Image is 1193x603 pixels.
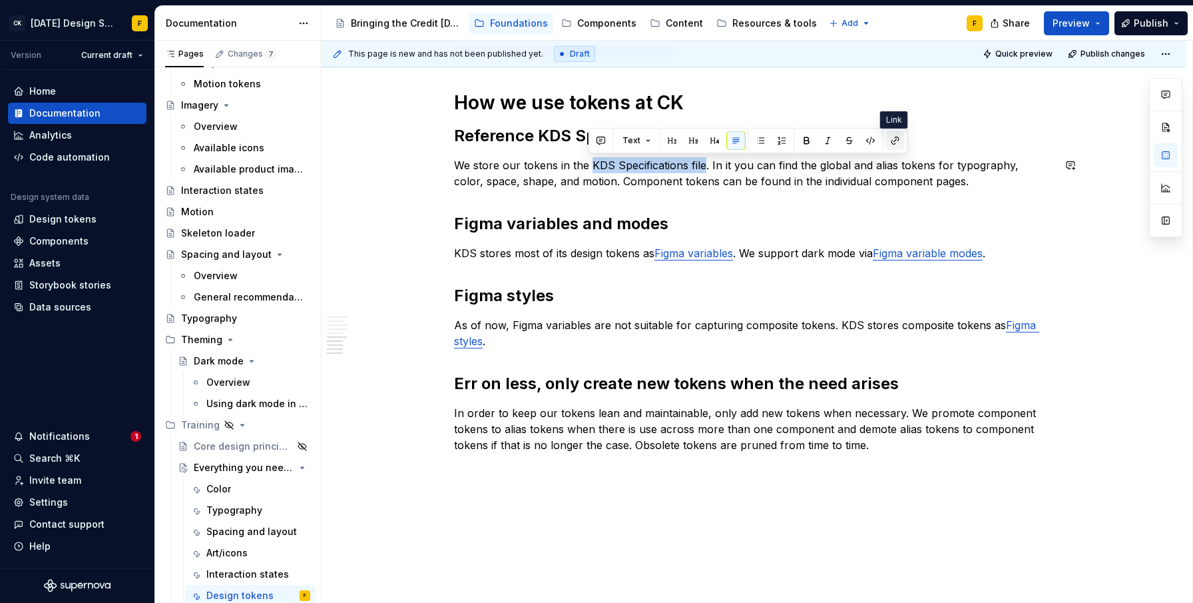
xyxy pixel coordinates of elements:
a: Dark mode [172,350,316,372]
div: Analytics [29,129,72,142]
button: Notifications1 [8,426,146,447]
button: Text [616,131,657,150]
div: Available icons [194,141,264,155]
div: Version [11,50,41,61]
a: Home [8,81,146,102]
div: Typography [206,504,262,517]
p: KDS stores most of its design tokens as . We support dark mode via . [454,245,1053,261]
div: [DATE] Design System [31,17,116,30]
a: Storybook stories [8,275,146,296]
a: Content [644,13,708,34]
div: Changes [228,49,276,59]
div: Overview [194,120,238,133]
span: 1 [130,431,141,442]
div: Overview [206,376,250,389]
div: Components [29,235,89,248]
div: Settings [29,496,68,509]
button: Search ⌘K [8,448,146,469]
div: Interaction states [181,184,264,197]
div: Training [181,418,220,432]
div: Resources & tools [732,17,817,30]
div: Link [880,111,908,129]
button: Publish [1114,11,1188,35]
a: Art/icons [185,542,316,564]
a: Interaction states [185,564,316,585]
button: Add [825,14,875,33]
div: Theming [160,329,316,350]
a: Settings [8,492,146,513]
a: Analytics [8,125,146,146]
div: Documentation [166,17,292,30]
a: Assets [8,253,146,274]
a: Color [185,478,316,500]
span: Share [1003,17,1030,30]
a: Available icons [172,137,316,159]
div: Storybook stories [29,279,111,292]
div: Training [160,414,316,436]
p: We store our tokens in the KDS Specifications file. In it you can find the global and alias token... [454,157,1053,189]
a: Available product imagery [172,159,316,180]
div: Foundations [490,17,548,30]
span: Text [622,135,640,146]
a: Components [556,13,642,34]
span: Draft [570,49,590,59]
span: This page is new and has not been published yet. [348,49,543,59]
div: Art/icons [206,546,248,560]
div: F [304,589,306,602]
a: Invite team [8,470,146,491]
svg: Supernova Logo [44,579,111,592]
button: CK[DATE] Design SystemF [3,9,152,37]
div: Pages [165,49,204,59]
div: Content [666,17,703,30]
button: Help [8,536,146,557]
div: Code automation [29,151,110,164]
div: Design tokens [206,589,274,602]
h2: Figma styles [454,285,1053,306]
div: Notifications [29,430,90,443]
button: Preview [1044,11,1109,35]
div: Home [29,85,56,98]
a: Skeleton loader [160,223,316,244]
div: F [973,18,977,29]
button: Current draft [75,46,149,65]
p: As of now, Figma variables are not suitable for capturing composite tokens. KDS stores composite ... [454,317,1053,349]
div: Components [577,17,636,30]
div: Motion [181,205,214,219]
button: Share [983,11,1039,35]
a: Figma variables [654,247,733,260]
a: Components [8,231,146,252]
a: Figma variable modes [873,247,983,260]
a: Code automation [8,147,146,168]
div: Documentation [29,107,101,120]
h2: Err on less, only create new tokens when the need arises [454,373,1053,394]
div: Page tree [330,10,822,37]
a: Using dark mode in Figma [185,393,316,414]
div: Design tokens [29,213,97,226]
a: Imagery [160,95,316,116]
span: 7 [266,49,276,59]
div: Invite team [29,474,81,487]
div: Assets [29,257,61,270]
a: Typography [185,500,316,521]
div: Data sources [29,301,91,314]
a: Resources & tools [711,13,822,34]
span: Add [841,18,858,29]
a: Overview [185,372,316,393]
div: General recommendations [194,291,304,304]
a: General recommendations [172,287,316,308]
span: Preview [1053,17,1090,30]
a: Motion [160,201,316,223]
div: Design system data [11,192,89,203]
div: Motion tokens [194,77,261,91]
button: Contact support [8,514,146,535]
div: Available product imagery [194,163,304,176]
h2: Reference KDS Specifications [454,125,1053,147]
div: Spacing and layout [181,248,272,261]
a: Core design principles [172,436,316,457]
a: Motion tokens [172,73,316,95]
span: Current draft [81,50,132,61]
a: Spacing and layout [185,521,316,542]
div: Theming [181,333,222,346]
a: Design tokens [8,209,146,230]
